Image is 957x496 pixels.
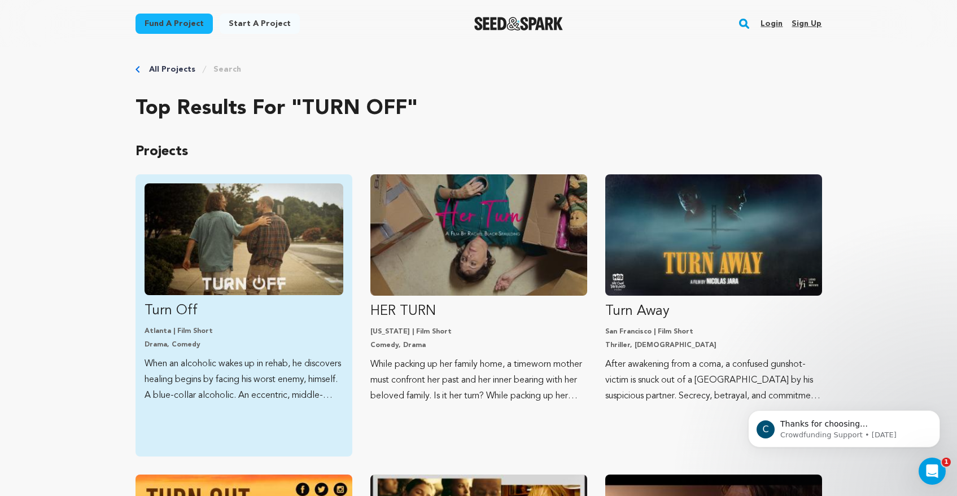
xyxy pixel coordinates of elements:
[605,302,822,321] p: Turn Away
[370,341,587,350] p: Comedy, Drama
[605,357,822,404] p: After awakening from a coma, a confused gunshot-victim is snuck out of a [GEOGRAPHIC_DATA] by his...
[370,302,587,321] p: HER TURN
[136,14,213,34] a: Fund a project
[605,174,822,404] a: Fund Turn Away
[370,174,587,404] a: Fund HER TURN
[213,64,241,75] a: Search
[942,458,951,467] span: 1
[605,327,822,336] p: San Francisco | Film Short
[370,357,587,404] p: While packing up her family home, a timeworn mother must confront her past and her inner bearing ...
[145,183,343,403] a: Fund Turn Off
[370,327,587,336] p: [US_STATE] | Film Short
[145,302,343,320] p: Turn Off
[474,17,563,30] img: Seed&Spark Logo Dark Mode
[792,15,821,33] a: Sign up
[149,64,195,75] a: All Projects
[145,327,343,336] p: Atlanta | Film Short
[605,341,822,350] p: Thriller, [DEMOGRAPHIC_DATA]
[136,143,822,161] p: Projects
[761,15,783,33] a: Login
[220,14,300,34] a: Start a project
[474,17,563,30] a: Seed&Spark Homepage
[145,340,343,349] p: Drama, Comedy
[136,64,822,75] div: Breadcrumb
[919,458,946,485] iframe: Intercom live chat
[136,98,822,120] h2: Top results for "TURN OFF"
[731,387,957,466] iframe: Intercom notifications message
[145,356,343,403] p: When an alcoholic wakes up in rehab, he discovers healing begins by facing his worst enemy, himse...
